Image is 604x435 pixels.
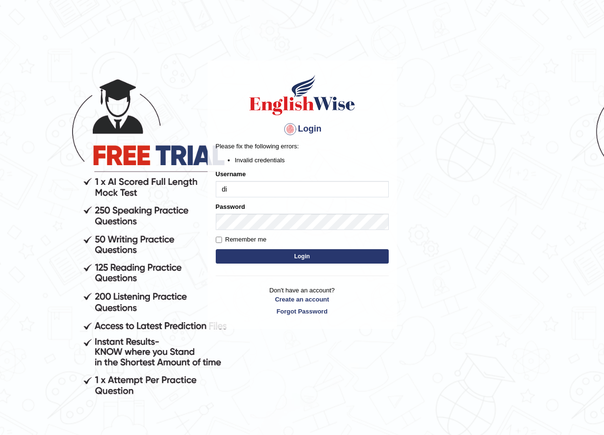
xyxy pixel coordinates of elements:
img: Logo of English Wise sign in for intelligent practice with AI [247,73,357,117]
h4: Login [216,121,389,137]
li: Invalid credentials [235,156,389,165]
a: Forgot Password [216,307,389,316]
a: Create an account [216,295,389,304]
p: Please fix the following errors: [216,142,389,151]
label: Username [216,169,246,179]
p: Don't have an account? [216,286,389,315]
input: Remember me [216,237,222,243]
label: Password [216,202,245,211]
label: Remember me [216,235,267,244]
button: Login [216,249,389,264]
